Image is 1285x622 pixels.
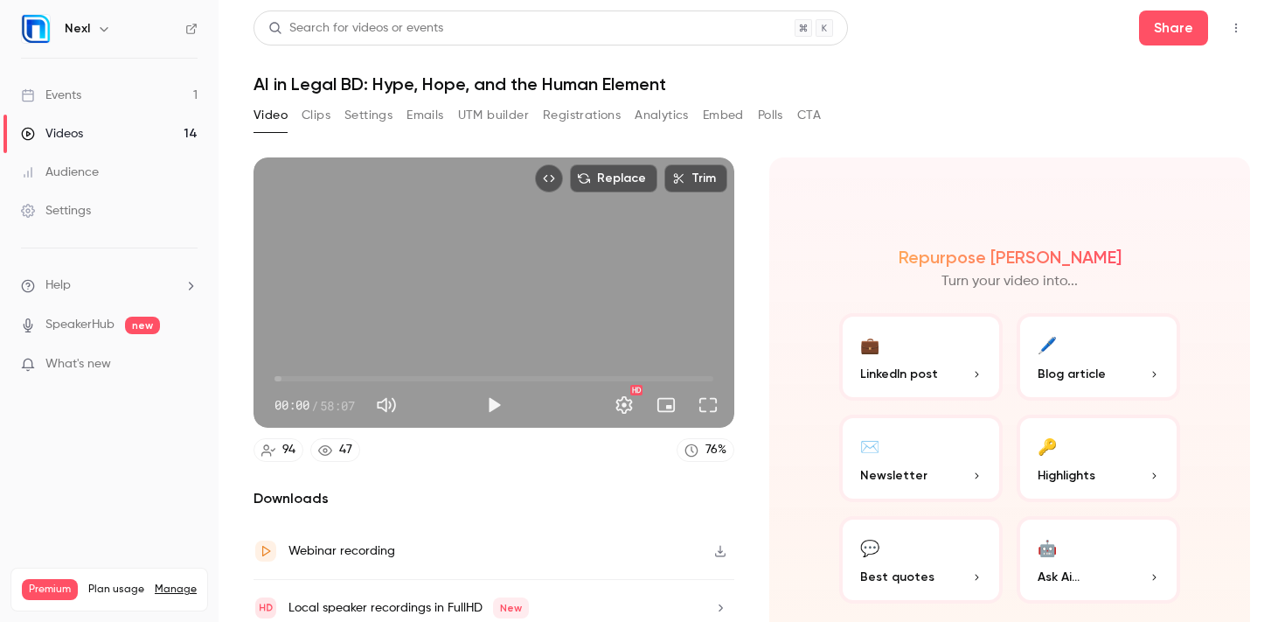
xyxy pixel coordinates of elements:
button: Turn on miniplayer [649,388,684,423]
div: Videos [21,125,83,143]
span: 00:00 [274,396,309,415]
div: 94 [282,441,295,459]
button: UTM builder [458,101,529,129]
div: 47 [339,441,352,459]
span: Ask Ai... [1038,568,1080,586]
div: 🔑 [1038,432,1057,459]
button: Trim [664,164,727,192]
a: 94 [254,438,303,462]
span: 58:07 [320,396,355,415]
span: Best quotes [860,568,934,586]
button: Clips [302,101,330,129]
button: 💬Best quotes [839,516,1003,604]
button: 💼LinkedIn post [839,313,1003,401]
div: 🖊️ [1038,331,1057,358]
div: Settings [21,202,91,220]
div: Local speaker recordings in FullHD [288,598,529,619]
span: Newsletter [860,466,927,485]
span: Highlights [1038,466,1095,485]
a: 47 [310,438,360,462]
button: 🖊️Blog article [1017,313,1180,401]
div: 00:00 [274,396,355,415]
button: Polls [758,101,783,129]
button: Share [1139,10,1208,45]
a: SpeakerHub [45,316,115,334]
span: Blog article [1038,365,1106,383]
h6: Nexl [65,20,90,38]
button: Mute [369,388,404,423]
div: 💼 [860,331,879,358]
div: 💬 [860,534,879,561]
button: Replace [570,164,657,192]
button: Analytics [635,101,689,129]
div: Events [21,87,81,104]
p: Turn your video into... [941,271,1078,292]
button: Embed [703,101,744,129]
div: Webinar recording [288,541,395,562]
button: Registrations [543,101,621,129]
button: Settings [344,101,392,129]
button: Full screen [691,388,726,423]
span: Plan usage [88,583,144,597]
button: 🔑Highlights [1017,415,1180,502]
span: new [125,317,160,334]
button: 🤖Ask Ai... [1017,516,1180,604]
h1: AI in Legal BD: Hype, Hope, and the Human Element [254,73,1250,94]
div: Search for videos or events [268,19,443,38]
h2: Downloads [254,488,734,509]
a: 76% [677,438,734,462]
li: help-dropdown-opener [21,276,198,295]
span: New [493,598,529,619]
div: Audience [21,164,99,181]
div: 76 % [705,441,726,459]
button: Video [254,101,288,129]
h2: Repurpose [PERSON_NAME] [899,247,1122,268]
a: Manage [155,583,197,597]
span: What's new [45,355,111,374]
div: 🤖 [1038,534,1057,561]
button: ✉️Newsletter [839,415,1003,502]
button: Embed video [535,164,563,192]
button: Emails [406,101,443,129]
div: ✉️ [860,432,879,459]
button: Settings [607,388,642,423]
span: / [311,396,318,415]
span: Premium [22,579,78,600]
button: Top Bar Actions [1222,14,1250,42]
img: Nexl [22,15,50,43]
div: HD [630,385,642,395]
span: LinkedIn post [860,365,938,383]
span: Help [45,276,71,295]
button: CTA [797,101,821,129]
button: Play [476,388,511,423]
